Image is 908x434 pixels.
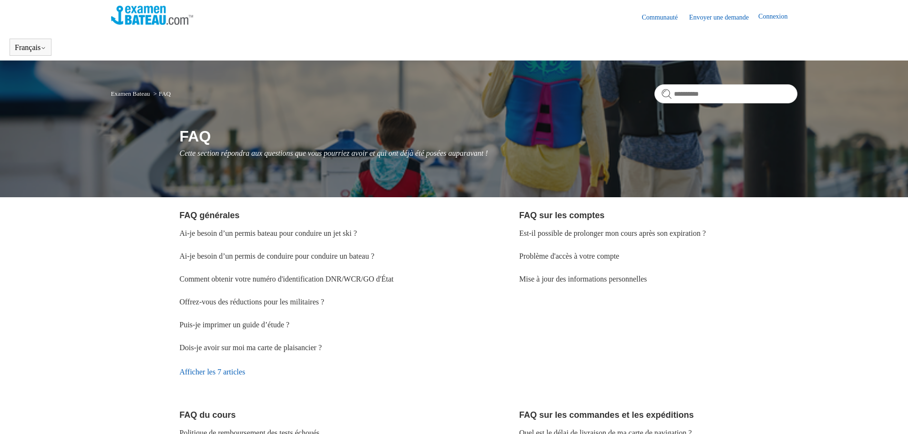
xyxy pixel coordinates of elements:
a: Examen Bateau [111,90,150,97]
a: Dois-je avoir sur moi ma carte de plaisancier ? [180,343,322,352]
a: FAQ générales [180,211,240,220]
a: Ai-je besoin d’un permis de conduire pour conduire un bateau ? [180,252,375,260]
div: Live chat [876,402,901,427]
a: FAQ du cours [180,410,236,420]
a: Connexion [758,11,797,23]
a: FAQ sur les commandes et les expéditions [519,410,694,420]
p: Cette section répondra aux questions que vous pourriez avoir et qui ont déjà été posées auparavant ! [180,148,797,159]
a: Puis-je imprimer un guide d’étude ? [180,321,290,329]
a: Envoyer une demande [689,12,758,22]
a: Problème d'accès à votre compte [519,252,619,260]
a: Est-il possible de prolonger mon cours après son expiration ? [519,229,705,237]
a: Communauté [642,12,687,22]
a: Mise à jour des informations personnelles [519,275,647,283]
input: Rechercher [654,84,797,103]
a: FAQ sur les comptes [519,211,604,220]
a: Offrez-vous des réductions pour les militaires ? [180,298,325,306]
h1: FAQ [180,125,797,148]
a: Comment obtenir votre numéro d'identification DNR/WCR/GO d'État [180,275,394,283]
a: Ai-je besoin d’un permis bateau pour conduire un jet ski ? [180,229,357,237]
li: FAQ [152,90,171,97]
img: Page d’accueil du Centre d’aide Examen Bateau [111,6,194,25]
a: Afficher les 7 articles [180,359,458,385]
li: Examen Bateau [111,90,152,97]
button: Français [15,43,46,52]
